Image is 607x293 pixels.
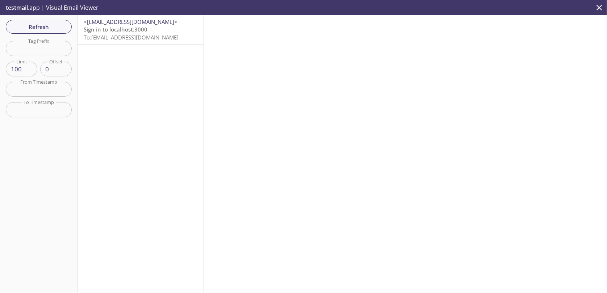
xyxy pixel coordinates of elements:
span: To: [EMAIL_ADDRESS][DOMAIN_NAME] [84,34,179,41]
div: <[EMAIL_ADDRESS][DOMAIN_NAME]>Sign in to localhost:3000To:[EMAIL_ADDRESS][DOMAIN_NAME] [78,15,204,44]
nav: emails [78,15,204,45]
span: Sign in to localhost:3000 [84,26,147,33]
button: Refresh [6,20,72,34]
span: Refresh [12,22,66,32]
span: testmail [6,4,28,12]
span: <[EMAIL_ADDRESS][DOMAIN_NAME]> [84,18,177,25]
